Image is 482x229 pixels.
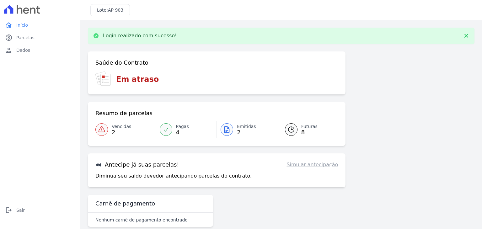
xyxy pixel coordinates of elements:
h3: Resumo de parcelas [95,109,153,117]
h3: Em atraso [116,74,159,85]
span: Dados [16,47,30,53]
a: paidParcelas [3,31,78,44]
i: paid [5,34,13,41]
p: Login realizado com sucesso! [103,33,177,39]
a: homeInício [3,19,78,31]
a: Futuras 8 [277,121,338,138]
h3: Saúde do Contrato [95,59,148,67]
span: 2 [237,130,256,135]
a: logoutSair [3,204,78,216]
span: Parcelas [16,35,35,41]
i: home [5,21,13,29]
a: Simular antecipação [287,161,338,168]
span: Pagas [176,123,189,130]
span: Início [16,22,28,28]
span: Emitidas [237,123,256,130]
span: 8 [301,130,318,135]
h3: Lote: [97,7,123,13]
span: 4 [176,130,189,135]
a: Emitidas 2 [217,121,277,138]
h3: Carnê de pagamento [95,200,155,207]
p: Diminua seu saldo devedor antecipando parcelas do contrato. [95,172,252,180]
span: Futuras [301,123,318,130]
a: personDados [3,44,78,56]
a: Pagas 4 [156,121,217,138]
a: Vencidas 2 [95,121,156,138]
h3: Antecipe já suas parcelas! [95,161,179,168]
p: Nenhum carnê de pagamento encontrado [95,217,188,223]
i: logout [5,206,13,214]
span: AP 903 [108,8,123,13]
span: Vencidas [112,123,131,130]
span: Sair [16,207,25,213]
span: 2 [112,130,131,135]
i: person [5,46,13,54]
